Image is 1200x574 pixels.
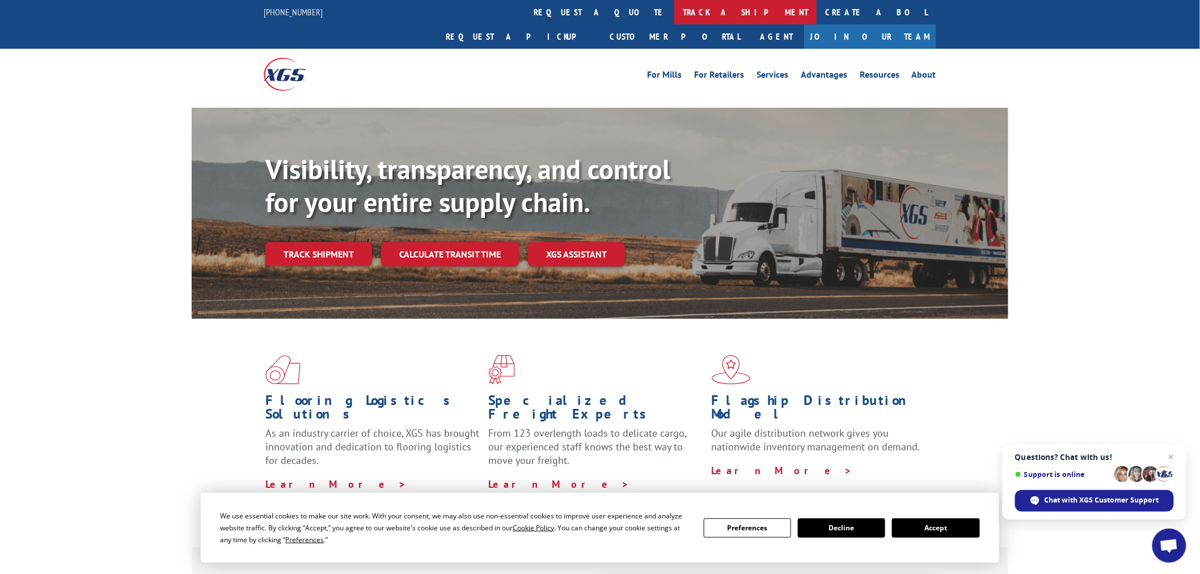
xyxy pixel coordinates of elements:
[912,70,936,83] a: About
[694,70,744,83] a: For Retailers
[601,24,749,49] a: Customer Portal
[712,464,853,477] a: Learn More >
[265,242,372,266] a: Track shipment
[712,355,751,385] img: xgs-icon-flagship-distribution-model-red
[265,151,670,220] b: Visibility, transparency, and control for your entire supply chain.
[265,355,301,385] img: xgs-icon-total-supply-chain-intelligence-red
[1015,470,1110,479] span: Support is online
[798,518,885,538] button: Decline
[437,24,601,49] a: Request a pickup
[712,427,920,453] span: Our agile distribution network gives you nationwide inventory management on demand.
[528,242,625,267] a: XGS ASSISTANT
[265,427,479,467] span: As an industry carrier of choice, XGS has brought innovation and dedication to flooring logistics...
[801,70,847,83] a: Advantages
[488,478,629,491] a: Learn More >
[1015,453,1174,462] span: Questions? Chat with us!
[488,394,703,427] h1: Specialized Freight Experts
[488,427,703,477] p: From 123 overlength loads to delicate cargo, our experienced staff knows the best way to move you...
[201,493,999,563] div: Cookie Consent Prompt
[285,535,324,545] span: Preferences
[381,242,519,267] a: Calculate transit time
[1152,529,1186,563] a: Open chat
[804,24,936,49] a: Join Our Team
[220,510,690,546] div: We use essential cookies to make our site work. With your consent, we may also use non-essential ...
[749,24,804,49] a: Agent
[757,70,788,83] a: Services
[1015,490,1174,512] span: Chat with XGS Customer Support
[1045,495,1159,505] span: Chat with XGS Customer Support
[264,6,323,18] a: [PHONE_NUMBER]
[647,70,682,83] a: For Mills
[265,394,480,427] h1: Flooring Logistics Solutions
[892,518,979,538] button: Accept
[860,70,899,83] a: Resources
[265,478,407,491] a: Learn More >
[513,523,554,533] span: Cookie Policy
[488,355,515,385] img: xgs-icon-focused-on-flooring-red
[704,518,791,538] button: Preferences
[712,394,926,427] h1: Flagship Distribution Model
